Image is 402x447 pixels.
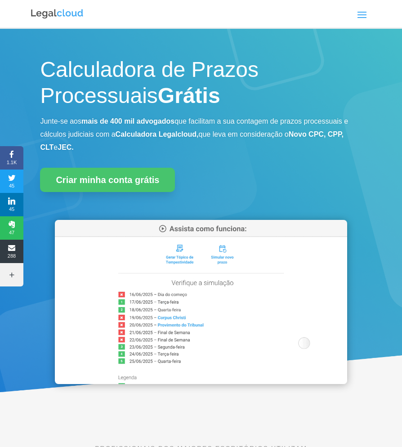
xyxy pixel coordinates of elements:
b: Novo CPC, CPP, CLT [40,130,344,151]
h1: Calculadora de Prazos Processuais [40,57,362,113]
b: JEC. [58,143,74,151]
p: Junte-se aos que facilitam a sua contagem de prazos processuais e cálculos judiciais com a que le... [40,115,362,154]
img: Logo da Legalcloud [30,8,84,20]
b: Calculadora Legalcloud, [116,130,199,138]
b: mais de 400 mil advogados [81,117,174,125]
a: Criar minha conta grátis [40,168,175,192]
img: Calculadora de Prazos Processuais da Legalcloud [55,220,347,384]
a: Calculadora de Prazos Processuais da Legalcloud [55,378,347,385]
strong: Grátis [158,84,220,107]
